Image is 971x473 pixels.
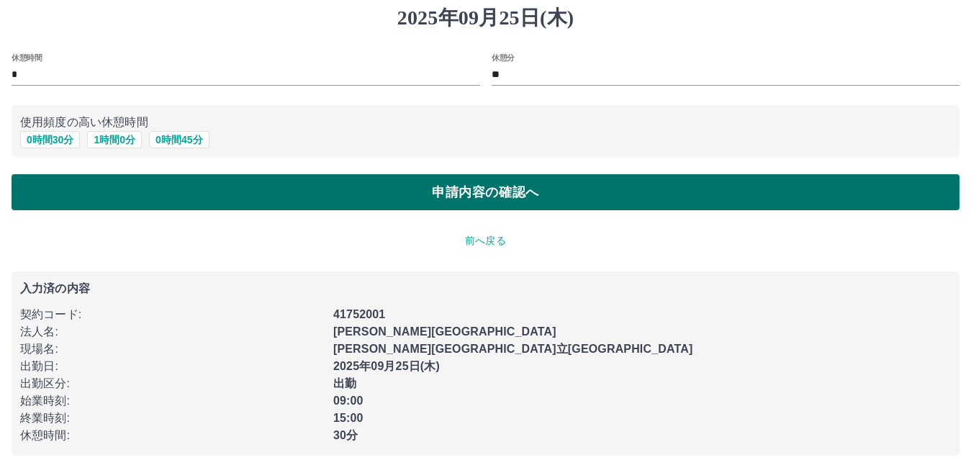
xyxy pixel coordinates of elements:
[333,343,692,355] b: [PERSON_NAME][GEOGRAPHIC_DATA]立[GEOGRAPHIC_DATA]
[20,131,80,148] button: 0時間30分
[333,377,356,389] b: 出勤
[20,114,951,131] p: 使用頻度の高い休憩時間
[12,6,959,30] h1: 2025年09月25日(木)
[20,427,325,444] p: 休憩時間 :
[12,233,959,248] p: 前へ戻る
[149,131,209,148] button: 0時間45分
[333,308,385,320] b: 41752001
[20,283,951,294] p: 入力済の内容
[333,395,363,407] b: 09:00
[20,358,325,375] p: 出勤日 :
[87,131,142,148] button: 1時間0分
[20,375,325,392] p: 出勤区分 :
[333,429,358,441] b: 30分
[20,410,325,427] p: 終業時刻 :
[333,325,556,338] b: [PERSON_NAME][GEOGRAPHIC_DATA]
[12,174,959,210] button: 申請内容の確認へ
[20,323,325,341] p: 法人名 :
[20,341,325,358] p: 現場名 :
[333,412,363,424] b: 15:00
[492,52,515,63] label: 休憩分
[20,392,325,410] p: 始業時刻 :
[20,306,325,323] p: 契約コード :
[12,52,42,63] label: 休憩時間
[333,360,440,372] b: 2025年09月25日(木)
